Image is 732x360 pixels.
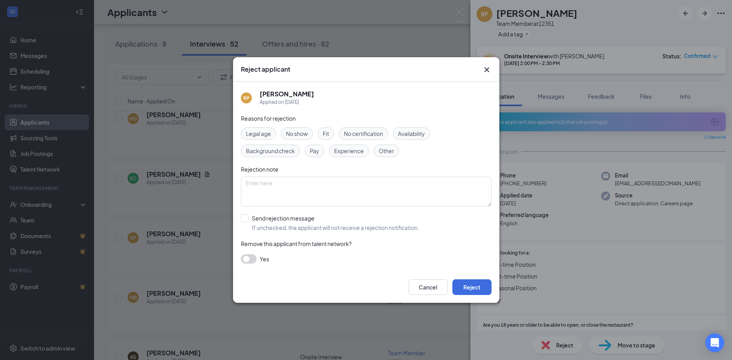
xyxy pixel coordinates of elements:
span: Experience [334,147,364,155]
span: Remove this applicant from talent network? [241,240,352,247]
svg: Cross [482,65,492,74]
span: Legal age [246,129,271,138]
button: Close [482,65,492,74]
span: Yes [260,254,269,264]
span: Availability [398,129,425,138]
span: Pay [310,147,319,155]
h5: [PERSON_NAME] [260,90,314,98]
div: RP [243,95,249,101]
span: Reasons for rejection [241,115,296,122]
button: Cancel [408,279,448,295]
div: Open Intercom Messenger [705,333,724,352]
span: Fit [323,129,329,138]
span: Rejection note [241,166,278,173]
button: Reject [452,279,492,295]
span: No certification [344,129,383,138]
span: No show [286,129,308,138]
div: Applied on [DATE] [260,98,314,106]
span: Background check [246,147,295,155]
h3: Reject applicant [241,65,290,74]
span: Other [379,147,394,155]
